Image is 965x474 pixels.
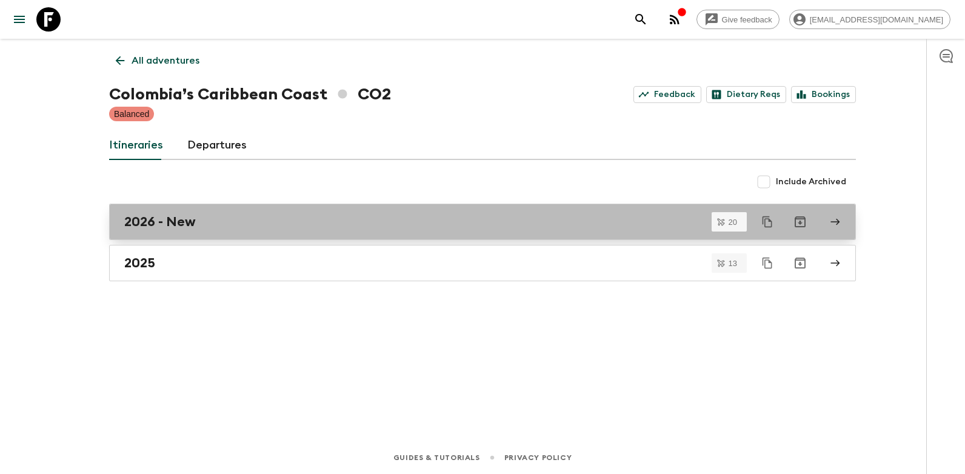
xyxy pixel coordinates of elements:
p: Balanced [114,108,149,120]
button: Duplicate [756,252,778,274]
a: Give feedback [696,10,780,29]
a: All adventures [109,48,206,73]
button: Duplicate [756,211,778,233]
a: Dietary Reqs [706,86,786,103]
a: Itineraries [109,131,163,160]
p: All adventures [132,53,199,68]
a: Departures [187,131,247,160]
span: [EMAIL_ADDRESS][DOMAIN_NAME] [803,15,950,24]
h1: Colombia’s Caribbean Coast CO2 [109,82,391,107]
a: Bookings [791,86,856,103]
a: 2026 - New [109,204,856,240]
button: Archive [788,210,812,234]
a: Feedback [633,86,701,103]
button: Archive [788,251,812,275]
h2: 2026 - New [124,214,196,230]
div: [EMAIL_ADDRESS][DOMAIN_NAME] [789,10,950,29]
a: 2025 [109,245,856,281]
span: Include Archived [776,176,846,188]
a: Guides & Tutorials [393,451,480,464]
button: menu [7,7,32,32]
h2: 2025 [124,255,155,271]
span: Give feedback [715,15,779,24]
a: Privacy Policy [504,451,572,464]
span: 13 [721,259,744,267]
span: 20 [721,218,744,226]
button: search adventures [629,7,653,32]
